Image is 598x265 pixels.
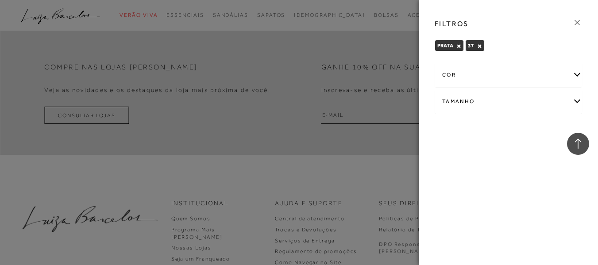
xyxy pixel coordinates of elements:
[477,43,482,49] button: 37 Close
[435,19,469,29] h3: FILTROS
[437,42,453,49] span: PRATA
[456,43,461,49] button: PRATA Close
[435,63,582,87] div: cor
[435,90,582,113] div: Tamanho
[468,42,474,49] span: 37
